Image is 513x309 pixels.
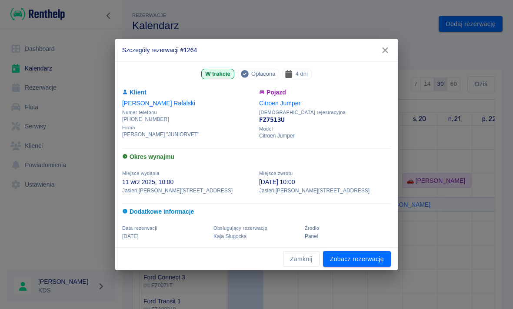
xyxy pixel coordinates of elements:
[259,88,391,97] h6: Pojazd
[122,225,157,231] span: Data rezerwacji
[202,69,233,78] span: W trakcie
[259,126,391,132] span: Model
[259,187,391,195] p: Jasień , [PERSON_NAME][STREET_ADDRESS]
[122,88,254,97] h6: Klient
[122,207,391,216] h6: Dodatkowe informacje
[259,100,300,107] a: Citroen Jumper
[122,100,195,107] a: [PERSON_NAME] Rafalski
[213,225,267,231] span: Obsługujący rezerwację
[292,69,311,78] span: 4 dni
[259,115,391,124] p: FZ7513U
[305,225,319,231] span: Żrodło
[122,171,160,176] span: Miejsce wydania
[259,171,293,176] span: Miejsce zwrotu
[122,115,254,123] p: [PHONE_NUMBER]
[122,232,208,240] p: [DATE]
[248,69,279,78] span: Opłacona
[213,232,300,240] p: Kaja Sługocka
[259,110,391,115] span: [DEMOGRAPHIC_DATA] rejestracyjna
[122,178,254,187] p: 11 wrz 2025, 10:00
[305,232,391,240] p: Panel
[122,131,254,138] p: [PERSON_NAME] "JUNIORVET"
[122,110,254,115] span: Numer telefonu
[259,178,391,187] p: [DATE] 10:00
[283,251,320,267] button: Zamknij
[122,125,254,131] span: Firma
[323,251,391,267] a: Zobacz rezerwację
[122,187,254,195] p: Jasień , [PERSON_NAME][STREET_ADDRESS]
[122,152,391,161] h6: Okres wynajmu
[115,39,398,61] h2: Szczegóły rezerwacji #1264
[259,132,391,140] p: Citroen Jumper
